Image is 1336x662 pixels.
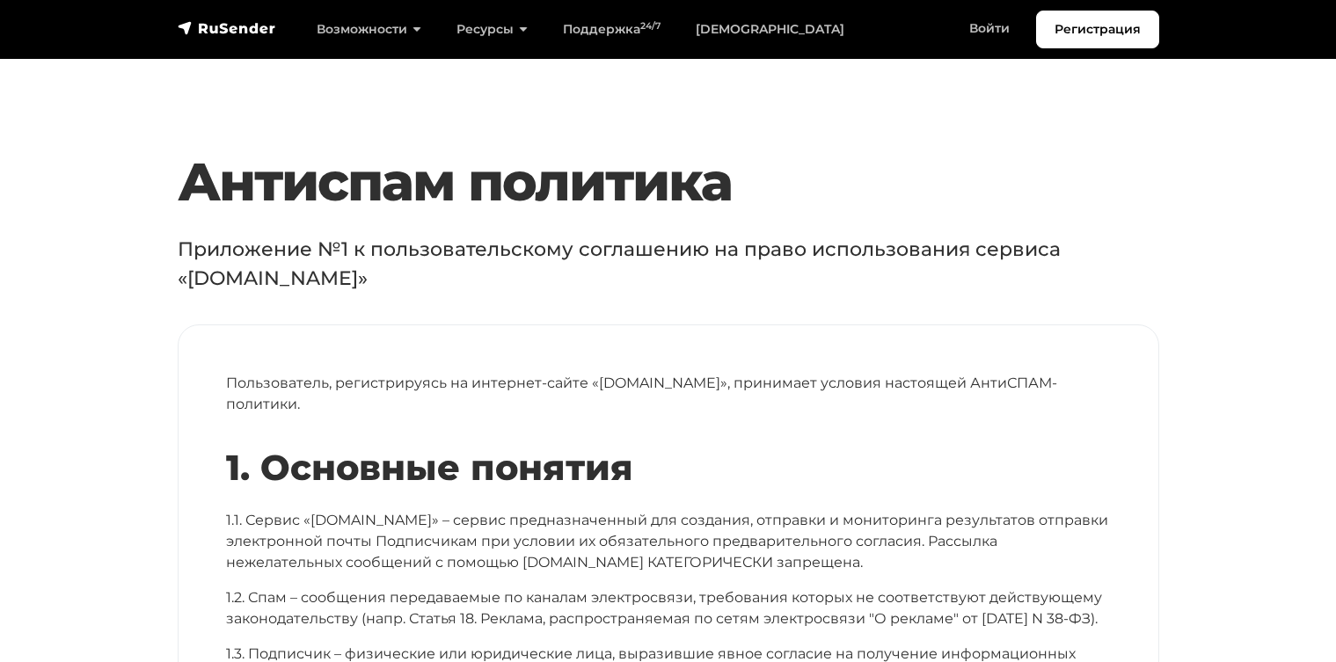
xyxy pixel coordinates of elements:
[178,235,1159,293] p: Приложение №1 к пользовательскому соглашению на право использования сервиса «[DOMAIN_NAME]»
[952,11,1027,47] a: Войти
[178,19,276,37] img: RuSender
[678,11,862,47] a: [DEMOGRAPHIC_DATA]
[299,11,439,47] a: Возможности
[439,11,545,47] a: Ресурсы
[226,510,1111,573] p: 1.1. Сервис «[DOMAIN_NAME]» – сервис предназначенный для создания, отправки и мониторинга результ...
[226,373,1111,415] p: Пользователь, регистрируясь на интернет-сайте «[DOMAIN_NAME]», принимает условия настоящей АнтиСП...
[226,447,1111,489] h2: 1. Основные понятия
[1036,11,1159,48] a: Регистрация
[545,11,678,47] a: Поддержка24/7
[226,587,1111,629] p: 1.2. Спам – сообщения передаваемые по каналам электросвязи, требования которых не соответствуют д...
[640,20,661,32] sup: 24/7
[178,150,1159,214] h1: Антиспам политика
